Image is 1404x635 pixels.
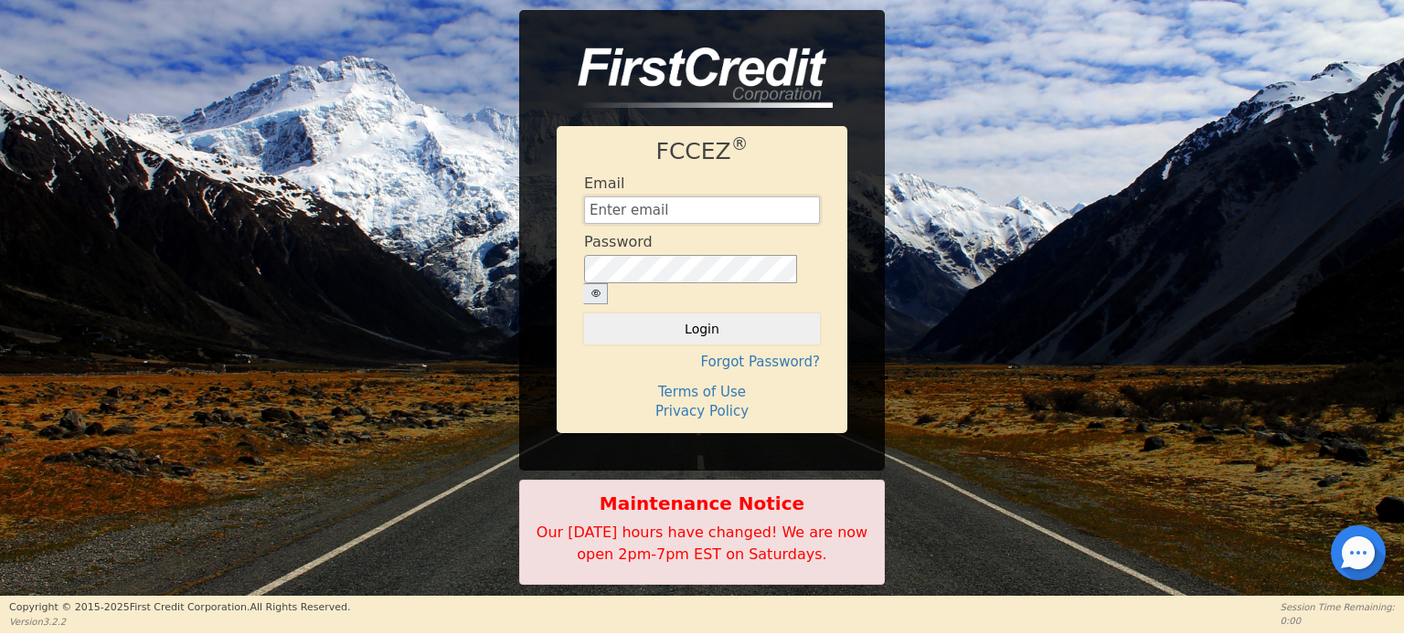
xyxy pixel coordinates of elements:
button: Login [584,313,820,344]
sup: ® [731,134,749,153]
h4: Privacy Policy [584,403,820,419]
input: Enter email [584,196,820,224]
img: logo-CMu_cnol.png [557,48,833,108]
span: Our [DATE] hours have changed! We are now open 2pm-7pm EST on Saturdays. [537,524,867,563]
p: 0:00 [1281,614,1395,628]
p: Copyright © 2015- 2025 First Credit Corporation. [9,600,350,616]
h4: Password [584,233,653,250]
h1: FCCEZ [584,138,820,165]
h4: Terms of Use [584,384,820,400]
span: All Rights Reserved. [250,601,350,613]
p: Version 3.2.2 [9,615,350,629]
p: Session Time Remaining: [1281,600,1395,614]
h4: Forgot Password? [584,354,820,370]
b: Maintenance Notice [529,490,875,517]
input: password [584,255,797,284]
h4: Email [584,175,624,192]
